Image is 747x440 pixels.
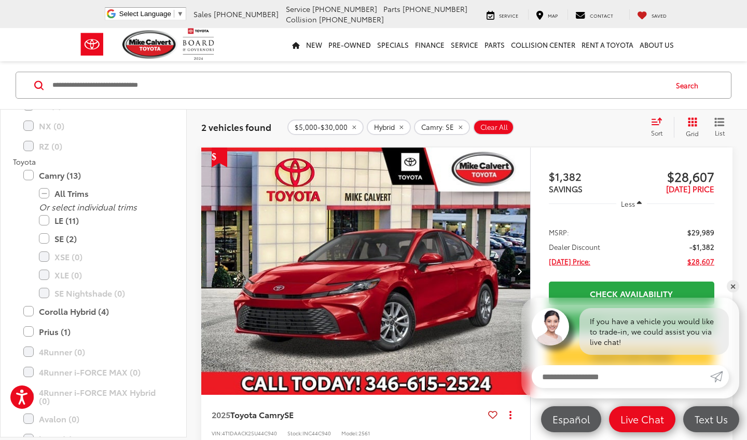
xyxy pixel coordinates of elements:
button: remove 5000-30000 [287,119,364,135]
a: New [303,28,325,61]
button: List View [707,117,732,138]
label: 4Runner (0) [23,343,163,361]
a: Finance [412,28,448,61]
a: Parts [481,28,508,61]
span: Service [286,4,310,14]
span: Sort [651,128,662,137]
span: Sales [193,9,212,19]
div: If you have a vehicle you would like to trade-in, we could assist you via live chat! [579,308,729,355]
input: Search by Make, Model, or Keyword [51,73,666,98]
span: Collision [286,14,317,24]
span: [DATE] Price: [549,256,590,266]
span: $29,989 [687,227,714,237]
img: 2025 Toyota Camry SE [201,148,531,396]
span: Stock: [287,429,302,437]
button: Search [666,72,713,98]
label: Avalon (0) [23,410,163,428]
span: Saved [652,12,667,19]
span: $1,382 [549,168,632,184]
button: remove Camry: SE [414,119,470,135]
label: SE Nightshade (0) [39,284,163,302]
img: Mike Calvert Toyota [122,30,177,59]
button: Less [616,194,647,213]
button: Actions [502,405,520,423]
a: Collision Center [508,28,578,61]
a: Specials [374,28,412,61]
button: Select sort value [646,117,674,138]
span: VIN: [212,429,222,437]
span: [PHONE_NUMBER] [319,14,384,24]
span: Clear All [480,123,508,131]
span: Service [499,12,518,19]
button: Clear All [473,119,514,135]
span: 2 vehicles found [201,121,271,133]
a: Check Availability [549,282,714,305]
span: MSRP: [549,227,569,237]
a: Text Us [683,406,739,432]
span: ▼ [177,10,184,18]
span: Español [547,412,595,425]
span: [PHONE_NUMBER] [214,9,279,19]
label: Prius (1) [23,323,163,341]
label: LE (11) [39,211,163,230]
a: Español [541,406,601,432]
img: Toyota [73,28,112,61]
span: Map [548,12,558,19]
label: XSE (0) [39,248,163,266]
a: Service [479,9,526,20]
span: SAVINGS [549,183,583,194]
a: My Saved Vehicles [629,9,674,20]
label: 4Runner i-FORCE MAX (0) [23,363,163,381]
span: Hybrid [374,123,395,131]
span: Dealer Discount [549,242,600,252]
button: Grid View [674,117,707,138]
a: Home [289,28,303,61]
a: Pre-Owned [325,28,374,61]
a: Map [528,9,565,20]
span: $28,607 [687,256,714,266]
a: Live Chat [609,406,675,432]
label: 4Runner i-FORCE MAX Hybrid (0) [23,383,163,410]
span: 2561 [358,429,370,437]
span: INC44C940 [302,429,331,437]
div: 2025 Toyota Camry SE 0 [201,148,531,395]
span: SE [284,408,294,420]
a: Select Language​ [119,10,184,18]
a: Contact [568,9,621,20]
span: $28,607 [631,168,714,184]
a: 2025 Toyota Camry SE2025 Toyota Camry SE2025 Toyota Camry SE2025 Toyota Camry SE [201,148,531,395]
span: Get Price Drop Alert [212,148,227,167]
label: RZ (0) [23,137,163,155]
span: Grid [686,129,699,138]
span: [PHONE_NUMBER] [312,4,377,14]
button: Next image [509,253,530,289]
a: Submit [710,365,729,388]
label: SE (2) [39,230,163,248]
span: 2025 [212,408,230,420]
span: Toyota [13,156,36,167]
label: XLE (0) [39,266,163,284]
span: Camry: SE [421,123,454,131]
span: Toyota Camry [230,408,284,420]
span: Model: [341,429,358,437]
img: Agent profile photo [532,308,569,345]
span: List [714,128,725,137]
input: Enter your message [532,365,710,388]
span: Live Chat [615,412,669,425]
span: Contact [590,12,613,19]
span: Less [621,199,635,208]
label: Camry (13) [23,166,163,184]
a: 2025Toyota CamrySE [212,409,484,420]
span: Parts [383,4,400,14]
span: $5,000-$30,000 [295,123,348,131]
i: Or select individual trims [39,201,137,212]
button: remove Hybrid [367,119,411,135]
label: NX (0) [23,117,163,135]
span: Text Us [689,412,733,425]
span: [DATE] PRICE [666,183,714,194]
a: Rent a Toyota [578,28,637,61]
label: Corolla Hybrid (4) [23,302,163,321]
label: All Trims [39,184,163,203]
span: -$1,382 [689,242,714,252]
